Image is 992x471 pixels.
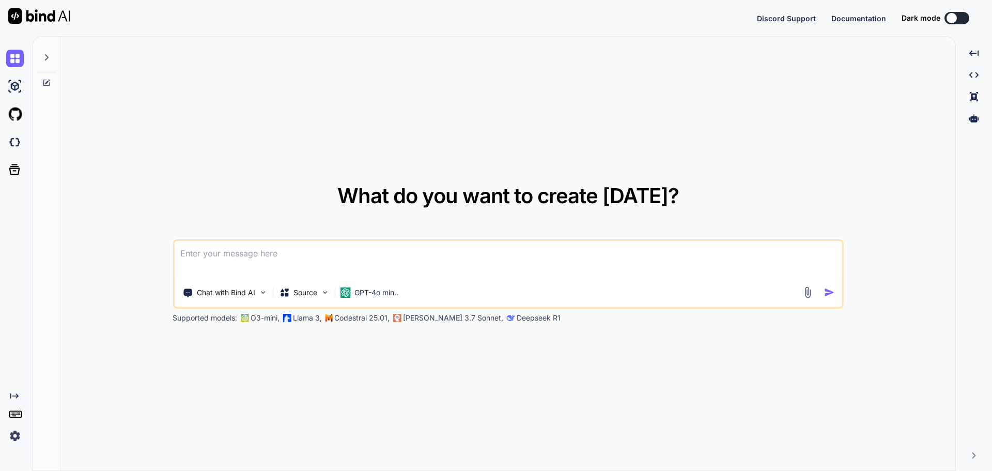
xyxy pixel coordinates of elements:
[517,313,561,323] p: Deepseek R1
[757,13,816,24] button: Discord Support
[258,288,267,297] img: Pick Tools
[337,183,679,208] span: What do you want to create [DATE]?
[6,105,24,123] img: githubLight
[831,14,886,23] span: Documentation
[240,314,249,322] img: GPT-4
[824,287,835,298] img: icon
[325,314,332,322] img: Mistral-AI
[6,50,24,67] img: chat
[757,14,816,23] span: Discord Support
[6,78,24,95] img: ai-studio
[506,314,515,322] img: claude
[8,8,70,24] img: Bind AI
[831,13,886,24] button: Documentation
[354,287,398,298] p: GPT-4o min..
[340,287,350,298] img: GPT-4o mini
[173,313,237,323] p: Supported models:
[902,13,940,23] span: Dark mode
[393,314,401,322] img: claude
[6,133,24,151] img: darkCloudIdeIcon
[403,313,503,323] p: [PERSON_NAME] 3.7 Sonnet,
[802,286,814,298] img: attachment
[293,313,322,323] p: Llama 3,
[334,313,390,323] p: Codestral 25.01,
[197,287,255,298] p: Chat with Bind AI
[6,427,24,445] img: settings
[251,313,280,323] p: O3-mini,
[320,288,329,297] img: Pick Models
[283,314,291,322] img: Llama2
[293,287,317,298] p: Source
